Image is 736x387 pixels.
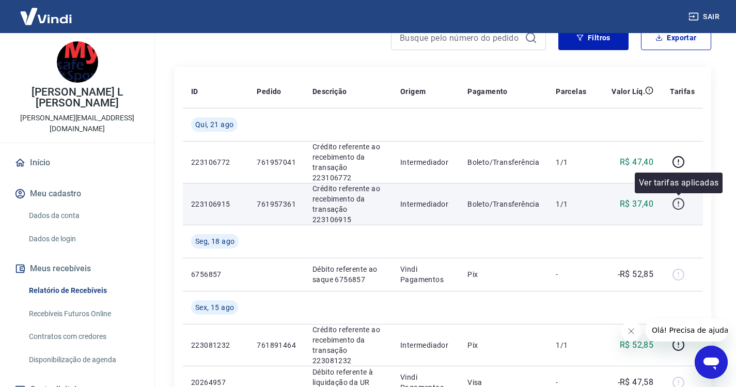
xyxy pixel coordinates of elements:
p: 1/1 [556,340,586,350]
a: Disponibilização de agenda [25,349,142,370]
a: Contratos com credores [25,326,142,347]
p: 761957361 [257,199,296,209]
a: Início [12,151,142,174]
span: Olá! Precisa de ajuda? [6,7,87,16]
p: Crédito referente ao recebimento da transação 223106772 [312,142,384,183]
p: Pedido [257,86,281,97]
p: 223106915 [191,199,240,209]
p: Boleto/Transferência [467,157,539,167]
p: Valor Líq. [612,86,645,97]
img: Vindi [12,1,80,32]
button: Filtros [558,25,629,50]
p: Pagamento [467,86,508,97]
p: R$ 47,40 [620,156,653,168]
a: Relatório de Recebíveis [25,280,142,301]
p: 761957041 [257,157,296,167]
p: Boleto/Transferência [467,199,539,209]
p: 6756857 [191,269,240,280]
a: Dados da conta [25,205,142,226]
button: Meus recebíveis [12,257,142,280]
iframe: Botão para abrir a janela de mensagens [695,346,728,379]
p: [PERSON_NAME] L [PERSON_NAME] [8,87,146,109]
iframe: Fechar mensagem [621,321,641,342]
p: Tarifas [670,86,695,97]
p: -R$ 52,85 [618,268,654,281]
button: Meu cadastro [12,182,142,205]
input: Busque pelo número do pedido [400,30,521,45]
p: - [556,269,586,280]
p: R$ 37,40 [620,198,653,210]
span: Sex, 15 ago [195,302,234,313]
p: Intermediador [400,340,451,350]
span: Qui, 21 ago [195,119,233,130]
button: Exportar [641,25,711,50]
p: Crédito referente ao recebimento da transação 223081232 [312,324,384,366]
p: R$ 52,85 [620,339,653,351]
p: Ver tarifas aplicadas [639,177,718,189]
p: 1/1 [556,199,586,209]
iframe: Mensagem da empresa [646,319,728,342]
p: 761891464 [257,340,296,350]
a: Dados de login [25,228,142,250]
p: Vindi Pagamentos [400,264,451,285]
p: Crédito referente ao recebimento da transação 223106915 [312,183,384,225]
img: 697ec514-2661-43ab-907b-00249a5c8a33.jpeg [57,41,98,83]
a: Recebíveis Futuros Online [25,303,142,324]
p: 223106772 [191,157,240,167]
p: Pix [467,340,539,350]
p: Parcelas [556,86,586,97]
p: Débito referente ao saque 6756857 [312,264,384,285]
p: Intermediador [400,157,451,167]
p: ID [191,86,198,97]
p: 223081232 [191,340,240,350]
p: Pix [467,269,539,280]
p: [PERSON_NAME][EMAIL_ADDRESS][DOMAIN_NAME] [8,113,146,134]
p: Intermediador [400,199,451,209]
p: 1/1 [556,157,586,167]
p: Origem [400,86,426,97]
p: Descrição [312,86,347,97]
button: Sair [686,7,724,26]
span: Seg, 18 ago [195,236,234,246]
